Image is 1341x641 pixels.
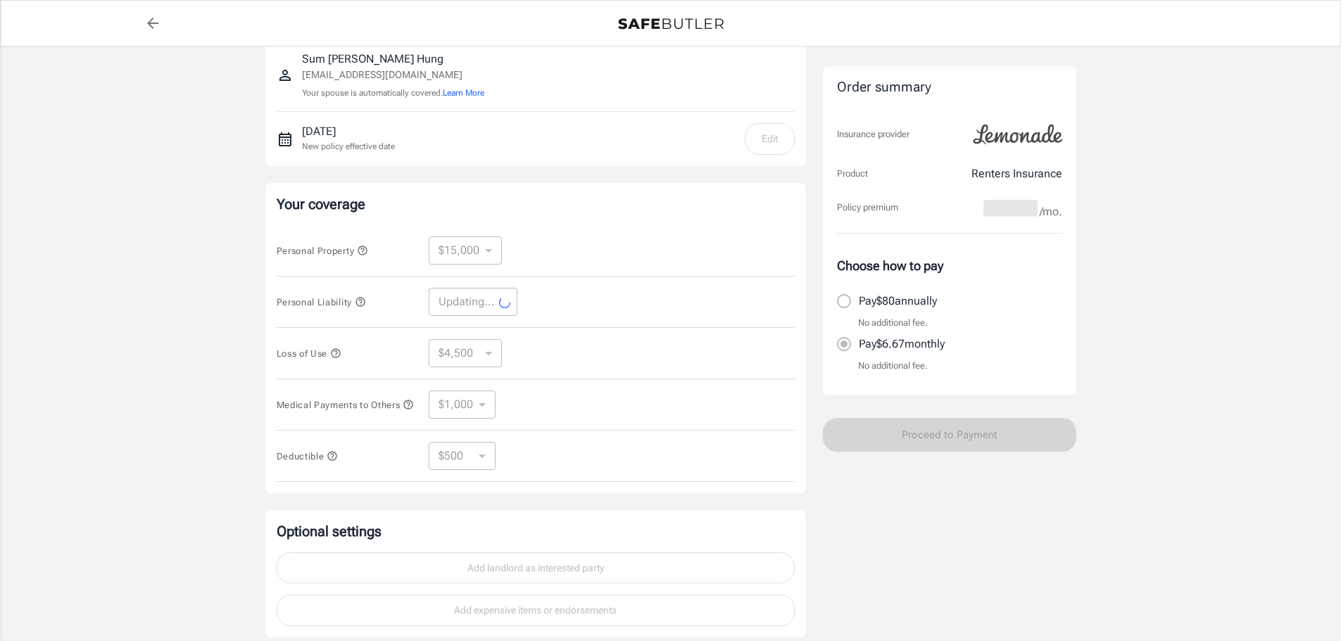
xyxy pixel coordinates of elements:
p: Choose how to pay [837,256,1062,275]
p: Your spouse is automatically covered. [302,87,484,100]
span: Personal Liability [277,297,366,307]
svg: New policy start date [277,131,294,148]
button: Deductible [277,448,339,464]
p: Pay $80 annually [859,293,937,310]
span: Medical Payments to Others [277,400,415,410]
p: Insurance provider [837,127,909,141]
div: Order summary [837,77,1062,98]
p: Policy premium [837,201,898,215]
p: Product [837,167,868,181]
p: Optional settings [277,521,795,541]
span: Loss of Use [277,348,341,359]
button: Medical Payments to Others [277,396,415,413]
button: Loss of Use [277,345,341,362]
p: No additional fee. [858,316,928,330]
p: [DATE] [302,123,395,140]
a: back to quotes [139,9,167,37]
button: Learn More [443,87,484,99]
button: Personal Property [277,242,368,259]
p: No additional fee. [858,359,928,373]
img: Lemonade [965,115,1071,154]
span: Deductible [277,451,339,462]
span: Personal Property [277,246,368,256]
img: Back to quotes [618,18,724,30]
p: Renters Insurance [971,165,1062,182]
p: [EMAIL_ADDRESS][DOMAIN_NAME] [302,68,484,82]
p: Pay $6.67 monthly [859,336,945,353]
p: Your coverage [277,194,795,214]
p: Sum [PERSON_NAME] Hung [302,51,484,68]
button: Personal Liability [277,293,366,310]
span: /mo. [1040,202,1062,222]
svg: Insured person [277,67,294,84]
p: New policy effective date [302,140,395,153]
